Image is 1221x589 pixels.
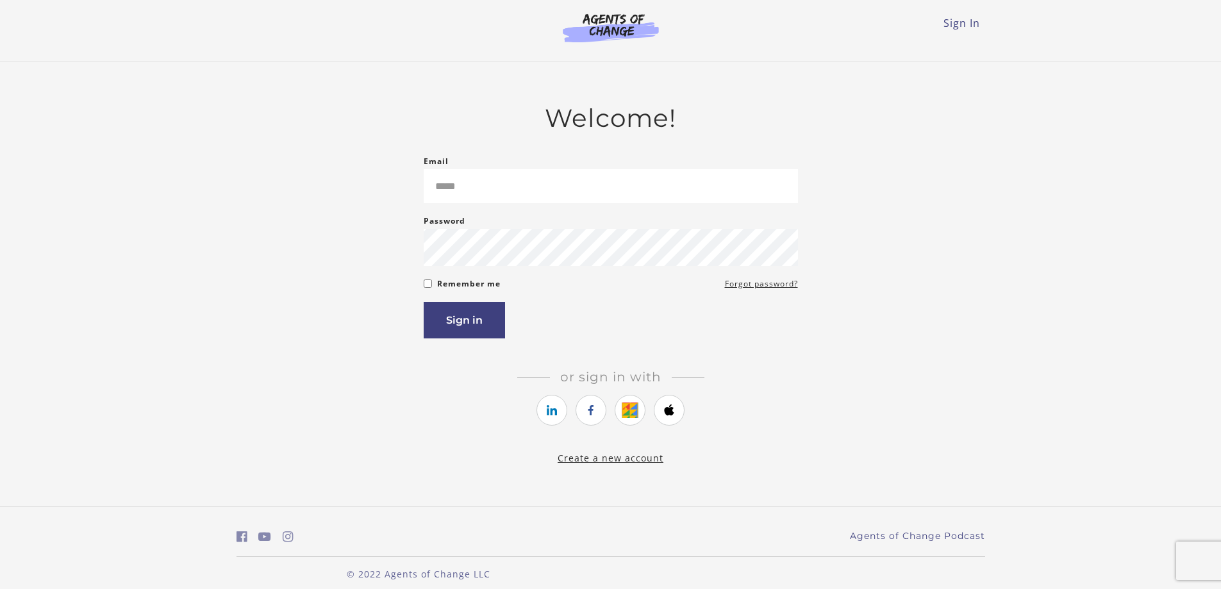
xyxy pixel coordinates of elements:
[550,369,672,385] span: Or sign in with
[237,527,247,546] a: https://www.facebook.com/groups/aswbtestprep (Open in a new window)
[424,154,449,169] label: Email
[283,527,294,546] a: https://www.instagram.com/agentsofchangeprep/ (Open in a new window)
[237,531,247,543] i: https://www.facebook.com/groups/aswbtestprep (Open in a new window)
[424,103,798,133] h2: Welcome!
[576,395,606,426] a: https://courses.thinkific.com/users/auth/facebook?ss%5Breferral%5D=&ss%5Buser_return_to%5D=&ss%5B...
[615,395,645,426] a: https://courses.thinkific.com/users/auth/google?ss%5Breferral%5D=&ss%5Buser_return_to%5D=&ss%5Bvi...
[258,527,271,546] a: https://www.youtube.com/c/AgentsofChangeTestPrepbyMeaganMitchell (Open in a new window)
[424,213,465,229] label: Password
[654,395,685,426] a: https://courses.thinkific.com/users/auth/apple?ss%5Breferral%5D=&ss%5Buser_return_to%5D=&ss%5Bvis...
[283,531,294,543] i: https://www.instagram.com/agentsofchangeprep/ (Open in a new window)
[725,276,798,292] a: Forgot password?
[424,302,505,338] button: Sign in
[850,529,985,543] a: Agents of Change Podcast
[943,16,980,30] a: Sign In
[237,567,601,581] p: © 2022 Agents of Change LLC
[437,276,501,292] label: Remember me
[258,531,271,543] i: https://www.youtube.com/c/AgentsofChangeTestPrepbyMeaganMitchell (Open in a new window)
[536,395,567,426] a: https://courses.thinkific.com/users/auth/linkedin?ss%5Breferral%5D=&ss%5Buser_return_to%5D=&ss%5B...
[549,13,672,42] img: Agents of Change Logo
[558,452,663,464] a: Create a new account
